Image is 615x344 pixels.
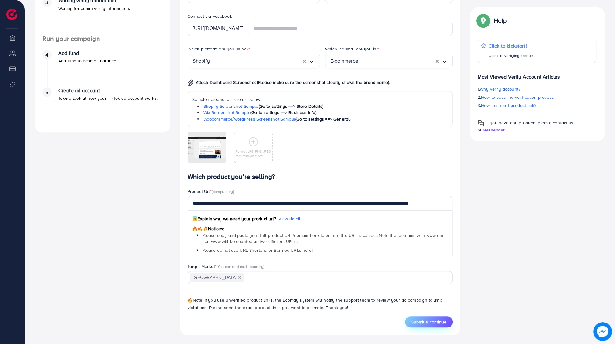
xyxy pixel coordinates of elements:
label: Target Market [188,263,265,270]
p: Add fund to Ecomdy balance [58,57,116,64]
p: Maximum size: 5MB [236,154,271,158]
span: (Go to settings ==> Store Details) [259,103,323,109]
label: Connect via Facebook [188,13,232,19]
span: [GEOGRAPHIC_DATA] [190,273,244,282]
img: img [188,79,193,86]
h4: Create ad account [58,88,158,93]
li: Add fund [35,50,170,88]
span: 🔥🔥🔥 [192,226,208,232]
input: Search for option [358,56,436,66]
span: If you have any problem, please contact us by [478,120,574,133]
a: Shopify Screenshot Sample [203,103,259,109]
a: Woocommerce/WordPress Screenshot Sample [203,116,295,122]
span: (Go to settings ==> Business Info) [250,109,316,116]
p: 2. [478,93,597,101]
span: Shopify [193,56,210,66]
button: Deselect Pakistan [238,276,241,279]
img: Popup guide [478,15,489,26]
span: 🔥 [188,297,193,303]
h4: Run your campaign [35,35,170,43]
p: Format: JPG, PNG, JPEG [236,149,271,154]
img: image [593,322,612,341]
span: Notices: [192,226,224,232]
button: Clear Selected [436,57,439,64]
p: Note: If you use unverified product links, the Ecomdy system will notify the support team to revi... [188,296,453,311]
p: Take a look at how your TikTok ad account works. [58,94,158,102]
span: Please do not use URL Shortens or Banned URLs here! [202,247,313,253]
label: Product Url [188,188,234,194]
label: Which industry are you in? [325,46,379,52]
label: Which platform are you using? [188,46,250,52]
img: logo [6,9,17,20]
span: Messenger [483,127,505,133]
img: img uploaded [188,136,226,158]
img: Popup guide [478,120,484,126]
span: 4 [45,51,48,59]
a: Wix Screenshot Sample [203,109,250,116]
span: Why verify account? [480,86,520,92]
button: Clear Selected [303,57,306,64]
p: Waiting for admin verify information. [58,5,130,12]
p: Guide to verifying account [489,52,535,60]
h4: Which product you’re selling? [188,173,453,181]
span: (You can add multi-country) [217,264,264,269]
button: Submit & continue [405,316,453,327]
span: 5 [45,89,48,96]
div: [URL][DOMAIN_NAME] [188,21,249,36]
p: 1. [478,85,597,93]
span: E-commerce [330,56,358,66]
span: View detail [279,216,301,222]
div: Search for option [188,271,453,284]
span: (Go to settings ==> General) [295,116,350,122]
div: Search for option [188,54,320,68]
p: Sample screenshots are as below: [192,96,448,103]
p: 3. [478,102,597,109]
p: Click to kickstart! [489,42,535,50]
span: How to pass the verification process [481,94,554,100]
input: Search for option [244,273,444,282]
span: 😇 [192,216,198,222]
span: Submit & continue [411,319,446,325]
span: Explain why we need your product url? [192,216,276,222]
span: Please copy and paste your full product URL/domain here to ensure the URL is correct. Note that d... [202,232,445,245]
h4: Add fund [58,50,116,56]
span: Attach Dashboard Screenshot (Please make sure the screenshot clearly shows the brand name). [196,79,390,85]
span: (compulsory) [212,189,234,194]
p: Most Viewed Verify Account Articles [478,68,597,80]
p: Help [494,17,507,24]
div: Search for option [325,54,453,68]
li: Create ad account [35,88,170,125]
input: Search for option [210,56,303,66]
span: How to submit product link? [481,102,536,108]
